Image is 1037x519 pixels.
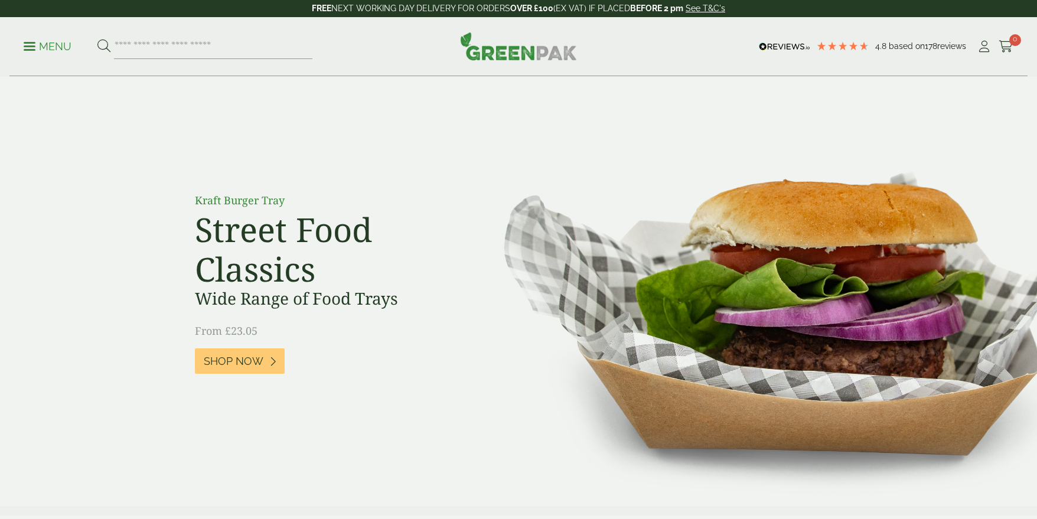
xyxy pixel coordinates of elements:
[460,32,577,60] img: GreenPak Supplies
[24,40,71,54] p: Menu
[195,289,461,309] h3: Wide Range of Food Trays
[510,4,553,13] strong: OVER £100
[467,77,1037,506] img: Street Food Classics
[195,210,461,289] h2: Street Food Classics
[999,38,1013,56] a: 0
[1009,34,1021,46] span: 0
[889,41,925,51] span: Based on
[195,192,461,208] p: Kraft Burger Tray
[195,348,285,374] a: Shop Now
[204,355,263,368] span: Shop Now
[24,40,71,51] a: Menu
[312,4,331,13] strong: FREE
[816,41,869,51] div: 4.78 Stars
[977,41,992,53] i: My Account
[630,4,683,13] strong: BEFORE 2 pm
[875,41,889,51] span: 4.8
[937,41,966,51] span: reviews
[759,43,810,51] img: REVIEWS.io
[925,41,937,51] span: 178
[686,4,725,13] a: See T&C's
[195,324,257,338] span: From £23.05
[999,41,1013,53] i: Cart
